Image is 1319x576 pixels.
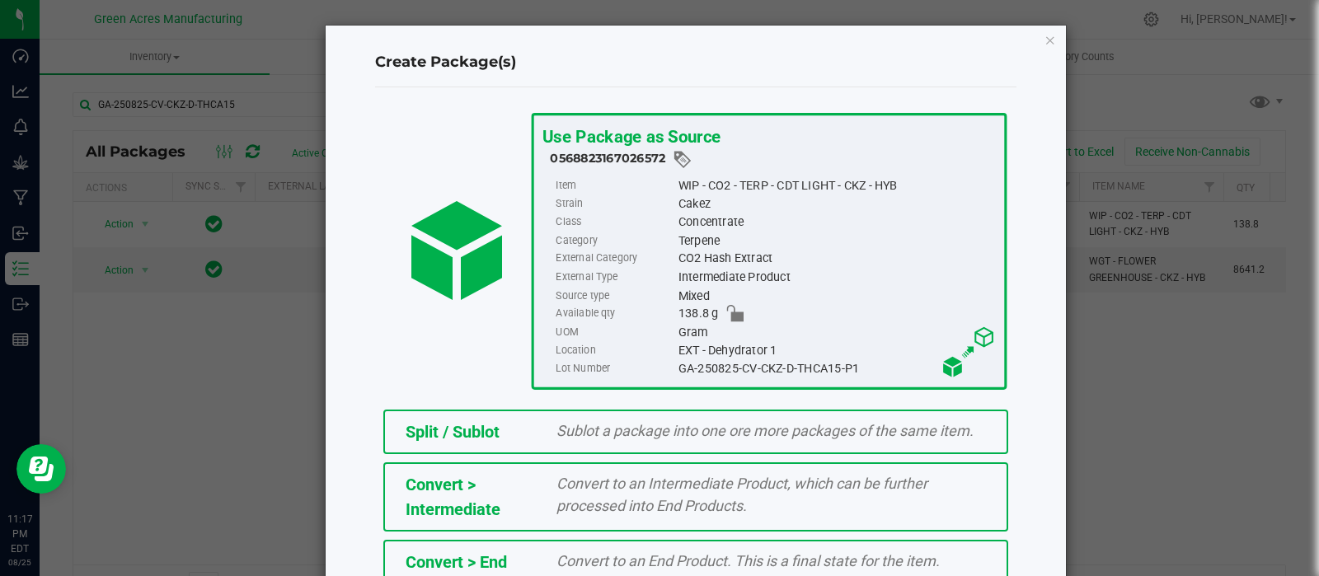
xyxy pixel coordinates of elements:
[678,341,995,359] div: EXT - Dehydrator 1
[556,176,674,194] label: Item
[556,341,674,359] label: Location
[542,126,720,147] span: Use Package as Source
[556,287,674,305] label: Source type
[556,422,974,439] span: Sublot a package into one ore more packages of the same item.
[678,213,995,232] div: Concentrate
[406,422,500,442] span: Split / Sublot
[556,213,674,232] label: Class
[556,359,674,377] label: Lot Number
[678,250,995,268] div: CO2 Hash Extract
[556,250,674,268] label: External Category
[556,194,674,213] label: Strain
[16,444,66,494] iframe: Resource center
[556,552,940,569] span: Convert to an End Product. This is a final state for the item.
[678,359,995,377] div: GA-250825-CV-CKZ-D-THCA15-P1
[678,232,995,250] div: Terpene
[556,323,674,341] label: UOM
[678,194,995,213] div: Cakez
[375,52,1016,73] h4: Create Package(s)
[550,149,996,170] div: 0568823167026572
[556,268,674,286] label: External Type
[406,475,500,519] span: Convert > Intermediate
[678,305,717,323] span: 138.8 g
[678,323,995,341] div: Gram
[678,287,995,305] div: Mixed
[678,176,995,194] div: WIP - CO2 - TERP - CDT LIGHT - CKZ - HYB
[556,475,927,514] span: Convert to an Intermediate Product, which can be further processed into End Products.
[556,305,674,323] label: Available qty
[406,552,507,572] span: Convert > End
[556,232,674,250] label: Category
[678,268,995,286] div: Intermediate Product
